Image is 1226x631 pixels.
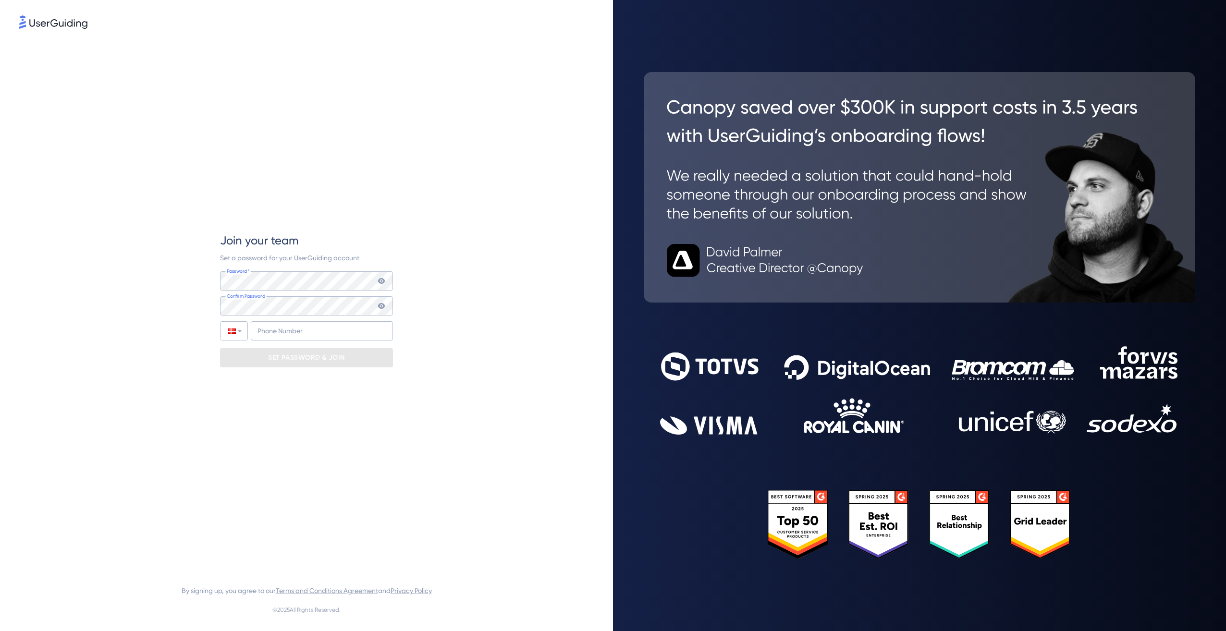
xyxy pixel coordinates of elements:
[768,490,1071,559] img: 25303e33045975176eb484905ab012ff.svg
[272,604,341,616] span: © 2025 All Rights Reserved.
[19,15,87,29] img: 8faab4ba6bc7696a72372aa768b0286c.svg
[251,321,393,340] input: Phone Number
[182,585,432,596] span: By signing up, you agree to our and
[644,72,1195,303] img: 26c0aa7c25a843aed4baddd2b5e0fa68.svg
[220,233,298,248] span: Join your team
[221,322,247,340] div: Denmark: + 45
[391,587,432,595] a: Privacy Policy
[276,587,378,595] a: Terms and Conditions Agreement
[220,254,359,262] span: Set a password for your UserGuiding account
[660,346,1178,435] img: 9302ce2ac39453076f5bc0f2f2ca889b.svg
[268,350,345,365] p: SET PASSWORD & JOIN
